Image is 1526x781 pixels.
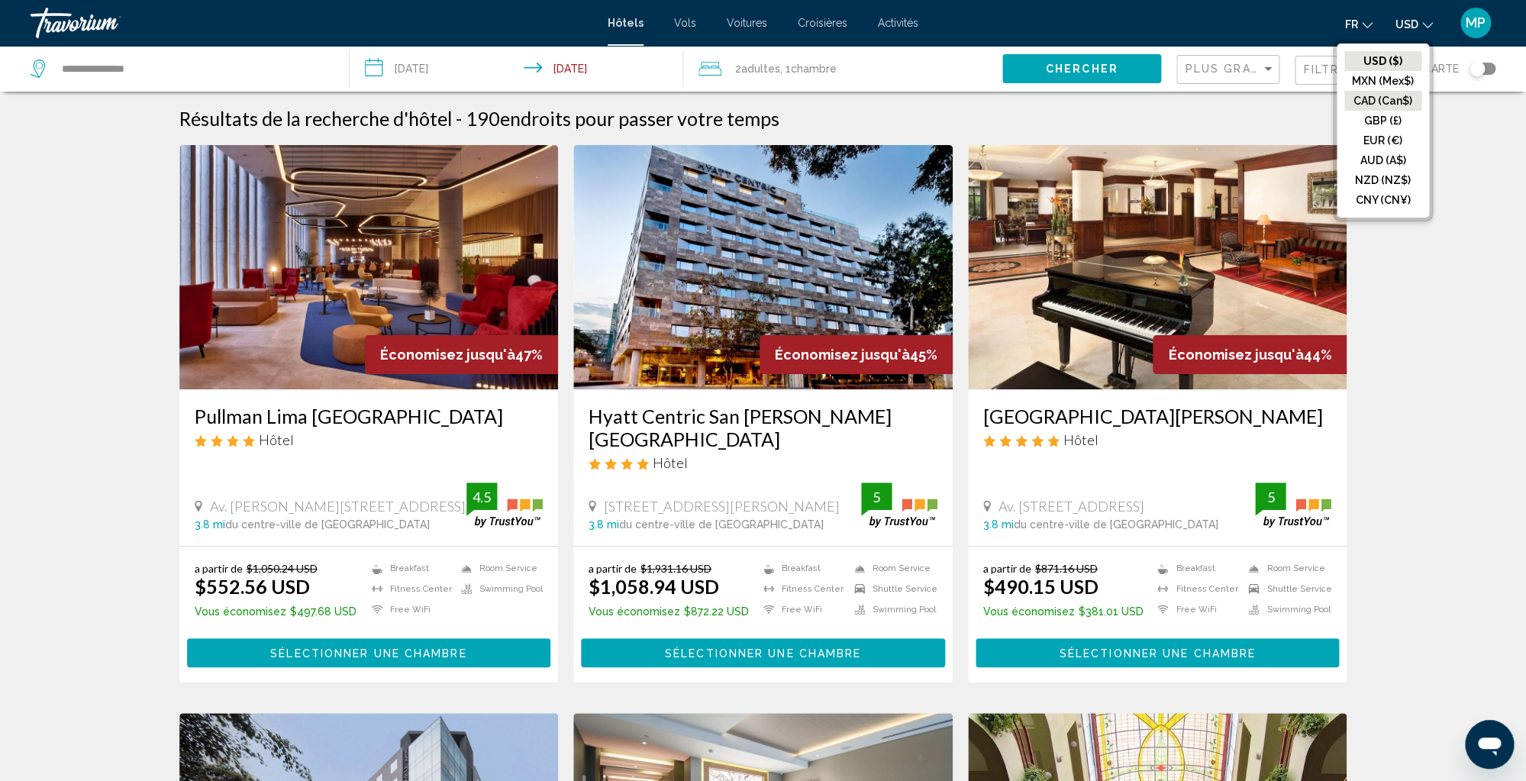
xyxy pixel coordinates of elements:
[31,8,592,38] a: Travorium
[760,335,953,374] div: 45%
[1345,13,1373,35] button: Change language
[1295,55,1398,86] button: Filter
[453,562,543,575] li: Room Service
[1344,190,1421,210] button: CNY (CN¥)
[727,17,767,29] a: Voitures
[195,605,286,618] span: Vous économisez
[756,583,847,595] li: Fitness Center
[976,638,1340,666] button: Sélectionner une chambre
[589,405,937,450] a: Hyatt Centric San [PERSON_NAME][GEOGRAPHIC_DATA]
[466,107,779,130] h2: 190
[968,145,1347,389] img: Hotel image
[983,605,1075,618] span: Vous économisez
[1150,562,1240,575] li: Breakfast
[1185,63,1366,75] span: Plus grandes économies
[1168,347,1303,363] span: Économisez jusqu'à
[1153,335,1347,374] div: 44%
[210,498,466,515] span: Av. [PERSON_NAME][STREET_ADDRESS]
[453,583,543,595] li: Swimming Pool
[1344,71,1421,91] button: MXN (Mex$)
[1344,51,1421,71] button: USD ($)
[195,518,225,531] span: 3.8 mi
[1458,62,1495,76] button: Toggle map
[364,562,453,575] li: Breakfast
[589,562,637,575] span: a partir de
[798,17,847,29] a: Croisières
[225,518,430,531] span: du centre-ville de [GEOGRAPHIC_DATA]
[983,431,1332,448] div: 5 star Hotel
[187,638,551,666] button: Sélectionner une chambre
[573,145,953,389] img: Hotel image
[589,575,719,598] ins: $1,058.94 USD
[674,17,696,29] span: Vols
[500,107,779,130] span: endroits pour passer votre temps
[775,347,910,363] span: Économisez jusqu'à
[608,17,644,29] a: Hôtels
[259,431,294,448] span: Hôtel
[653,454,688,471] span: Hôtel
[878,17,918,29] span: Activités
[847,562,937,575] li: Room Service
[665,647,861,660] span: Sélectionner une chambre
[983,605,1144,618] p: $381.01 USD
[1150,603,1240,616] li: Free WiFi
[589,605,749,618] p: $872.22 USD
[741,63,780,75] span: Adultes
[1240,603,1331,616] li: Swimming Pool
[1240,583,1331,595] li: Shuttle Service
[195,405,544,428] a: Pullman Lima [GEOGRAPHIC_DATA]
[1395,13,1433,35] button: Change currency
[847,603,937,616] li: Swimming Pool
[179,107,452,130] h1: Résultats de la recherche d'hôtel
[365,335,558,374] div: 47%
[1395,18,1418,31] span: USD
[756,562,847,575] li: Breakfast
[1185,63,1275,76] mat-select: Sort by
[195,605,356,618] p: $497.68 USD
[1456,7,1495,39] button: User Menu
[466,482,543,528] img: trustyou-badge.svg
[1344,150,1421,170] button: AUD (A$)
[1466,15,1486,31] span: MP
[179,145,559,389] img: Hotel image
[581,638,945,666] button: Sélectionner une chambre
[756,603,847,616] li: Free WiFi
[1423,58,1458,79] span: Carte
[1344,111,1421,131] button: GBP (£)
[1035,562,1098,575] del: $871.16 USD
[1344,170,1421,190] button: NZD (NZ$)
[270,647,466,660] span: Sélectionner une chambre
[247,562,318,575] del: $1,050.24 USD
[589,605,680,618] span: Vous économisez
[1014,518,1218,531] span: du centre-ville de [GEOGRAPHIC_DATA]
[999,498,1144,515] span: Av. [STREET_ADDRESS]
[983,562,1031,575] span: a partir de
[1150,583,1240,595] li: Fitness Center
[683,46,1002,92] button: Travelers: 2 adults, 0 children
[581,642,945,659] a: Sélectionner une chambre
[1465,720,1514,769] iframe: Bouton de lancement de la fenêtre de messagerie
[1303,63,1347,76] span: Filtre
[983,518,1014,531] span: 3.8 mi
[640,562,711,575] del: $1,931.16 USD
[1344,91,1421,111] button: CAD (Can$)
[1059,647,1255,660] span: Sélectionner une chambre
[780,58,837,79] span: , 1
[791,63,837,75] span: Chambre
[1063,431,1099,448] span: Hôtel
[350,46,684,92] button: Check-in date: Aug 20, 2025 Check-out date: Aug 26, 2025
[983,405,1332,428] a: [GEOGRAPHIC_DATA][PERSON_NAME]
[1002,54,1162,82] button: Chercher
[195,575,310,598] ins: $552.56 USD
[861,488,892,506] div: 5
[735,58,780,79] span: 2
[380,347,515,363] span: Économisez jusqu'à
[1344,131,1421,150] button: EUR (€)
[976,642,1340,659] a: Sélectionner une chambre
